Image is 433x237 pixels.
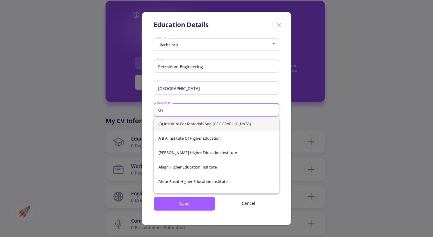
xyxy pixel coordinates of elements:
[154,20,208,30] div: Education Details
[158,174,275,189] span: Ahrar Rasht Higher Education Institute
[272,18,285,32] div: Close
[158,160,275,174] span: Afagh Higher Education Institute
[158,42,178,47] span: Bachelor's
[154,196,215,211] button: Save
[158,117,275,131] span: (3) Institute for Materials and [GEOGRAPHIC_DATA]
[218,196,279,210] button: Cancel
[158,145,275,160] span: [PERSON_NAME] Higher Education Institute
[158,189,275,203] span: Alaodoleh Semnani Institute of Higher Education
[158,131,275,145] span: A B A Institute of Higher Education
